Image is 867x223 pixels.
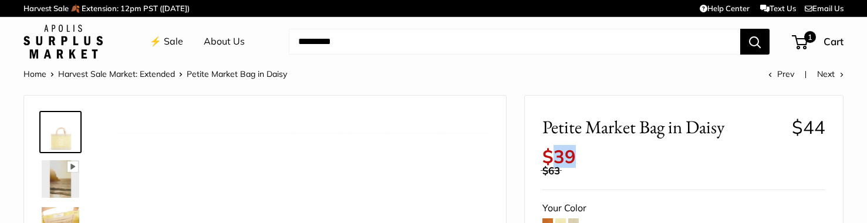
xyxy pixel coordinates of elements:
[817,69,844,79] a: Next
[289,29,740,55] input: Search...
[542,164,560,177] span: $63
[58,69,175,79] a: Harvest Sale Market: Extended
[42,160,79,198] img: Petite Market Bag in Daisy
[700,4,750,13] a: Help Center
[542,200,825,217] div: Your Color
[542,116,782,138] span: Petite Market Bag in Daisy
[23,66,287,82] nav: Breadcrumb
[805,4,844,13] a: Email Us
[42,113,79,151] img: Petite Market Bag in Daisy
[23,69,46,79] a: Home
[768,69,794,79] a: Prev
[824,35,844,48] span: Cart
[804,31,816,43] span: 1
[792,116,825,138] span: $44
[542,145,576,168] span: $39
[39,158,82,200] a: Petite Market Bag in Daisy
[150,33,183,50] a: ⚡️ Sale
[740,29,770,55] button: Search
[23,25,103,59] img: Apolis: Surplus Market
[204,33,245,50] a: About Us
[39,111,82,153] a: Petite Market Bag in Daisy
[760,4,796,13] a: Text Us
[187,69,287,79] span: Petite Market Bag in Daisy
[793,32,844,51] a: 1 Cart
